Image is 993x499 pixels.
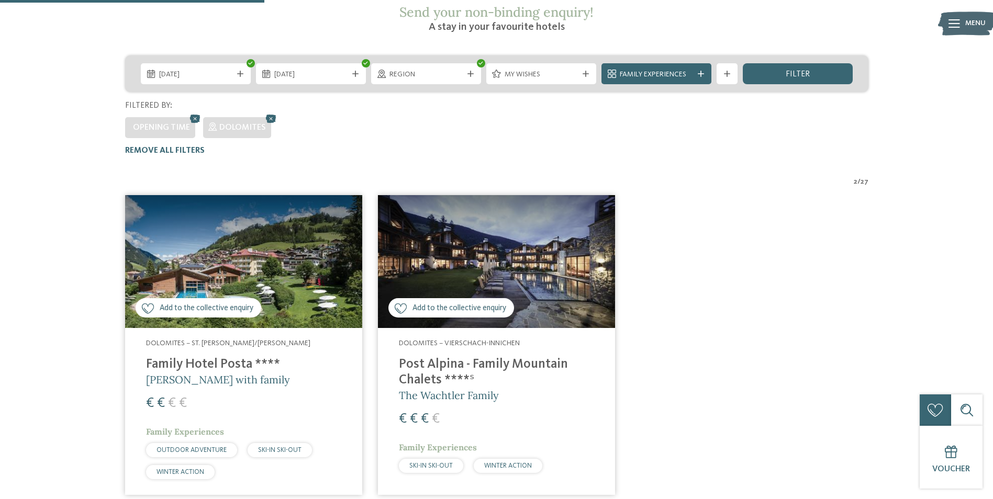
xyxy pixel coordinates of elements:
span: 2 [854,177,857,187]
span: € [432,412,440,426]
span: Family Experiences [146,426,224,437]
span: Add to the collective enquiry [412,303,506,314]
span: SKI-IN SKI-OUT [409,462,453,469]
img: Post Alpina - Family Mountain Chalets ****ˢ [378,195,615,328]
span: SKI-IN SKI-OUT [258,447,302,453]
span: Region [389,70,463,80]
span: My wishes [505,70,578,80]
span: 27 [861,177,868,187]
span: € [410,412,418,426]
span: [DATE] [274,70,348,80]
span: Dolomites – St. [PERSON_NAME]/[PERSON_NAME] [146,339,310,347]
span: € [399,412,407,426]
span: OUTDOOR ADVENTURE [157,447,227,453]
a: Looking for family hotels? Find the best ones here! Add to the collective enquiry Dolomites – St.... [125,195,362,495]
span: Family Experiences [399,442,477,452]
span: Dolomites [219,123,266,132]
a: Looking for family hotels? Find the best ones here! Add to the collective enquiry Dolomites – Vie... [378,195,615,495]
span: € [157,396,165,410]
span: € [421,412,429,426]
span: [PERSON_NAME] with family [146,373,290,386]
span: Filtered by: [125,101,172,110]
span: WINTER ACTION [157,469,204,475]
span: [DATE] [159,70,232,80]
h4: Post Alpina - Family Mountain Chalets ****ˢ [399,357,594,388]
span: € [179,396,187,410]
img: Looking for family hotels? Find the best ones here! [125,195,362,328]
span: A stay in your favourite hotels [429,22,565,32]
span: Remove all filters [125,146,205,155]
span: WINTER ACTION [484,462,532,469]
span: / [857,177,861,187]
span: Add to the collective enquiry [160,303,253,314]
span: The Wachtler Family [399,389,499,402]
span: Send your non-binding enquiry! [399,4,594,20]
h4: Family Hotel Posta **** [146,357,341,372]
span: Family Experiences [620,70,693,80]
span: € [146,396,154,410]
span: Dolomites – Vierschach-Innichen [399,339,520,347]
span: € [168,396,176,410]
span: filter [786,70,810,78]
span: Opening time [133,123,190,132]
span: Voucher [932,465,970,473]
a: Voucher [920,426,983,489]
